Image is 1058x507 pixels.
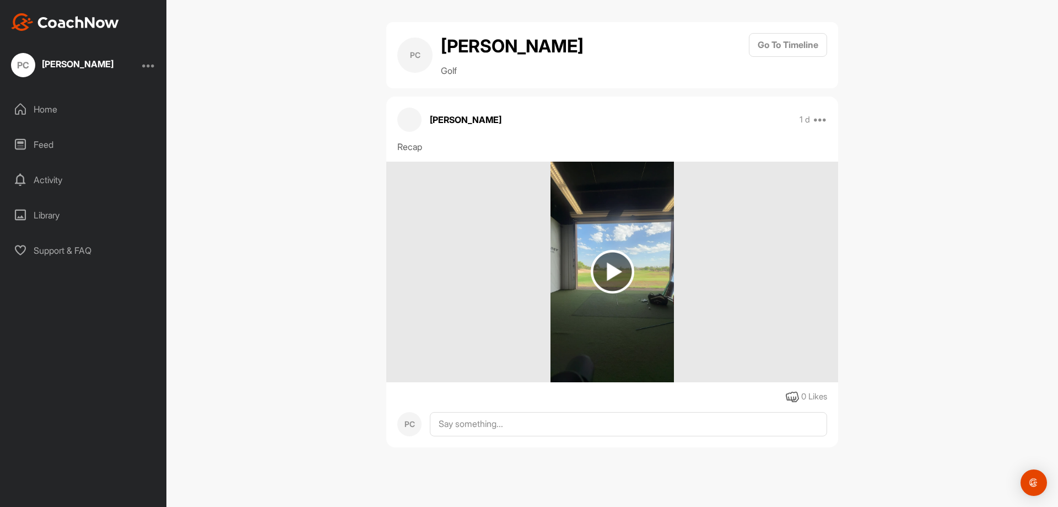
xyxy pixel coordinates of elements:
[1021,469,1047,496] div: Open Intercom Messenger
[6,131,161,158] div: Feed
[397,140,827,153] div: Recap
[11,53,35,77] div: PC
[550,162,674,382] img: media
[6,166,161,194] div: Activity
[441,33,584,60] h2: [PERSON_NAME]
[42,60,114,68] div: [PERSON_NAME]
[6,95,161,123] div: Home
[749,33,827,77] a: Go To Timeline
[6,237,161,264] div: Support & FAQ
[397,412,422,436] div: PC
[800,114,810,125] p: 1 d
[11,13,119,31] img: CoachNow
[6,201,161,229] div: Library
[397,38,433,73] div: PC
[441,64,584,77] p: Golf
[801,391,827,403] div: 0 Likes
[749,33,827,57] button: Go To Timeline
[591,250,634,293] img: play
[430,113,501,126] p: [PERSON_NAME]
